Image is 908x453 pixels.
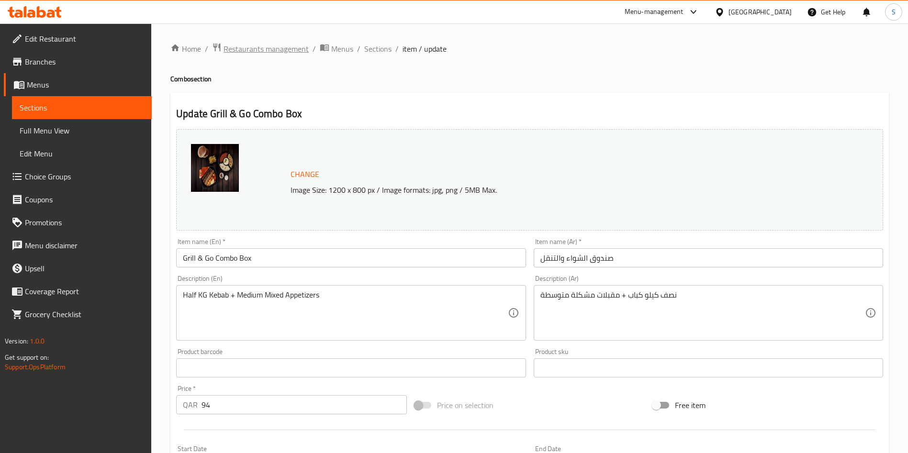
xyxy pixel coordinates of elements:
[170,43,889,55] nav: breadcrumb
[729,7,792,17] div: [GEOGRAPHIC_DATA]
[4,257,152,280] a: Upsell
[625,6,684,18] div: Menu-management
[675,399,706,411] span: Free item
[25,309,144,320] span: Grocery Checklist
[176,358,526,377] input: Please enter product barcode
[320,43,353,55] a: Menus
[4,211,152,234] a: Promotions
[25,171,144,182] span: Choice Groups
[4,165,152,188] a: Choice Groups
[12,119,152,142] a: Full Menu View
[395,43,399,55] li: /
[25,33,144,44] span: Edit Restaurant
[25,194,144,205] span: Coupons
[403,43,447,55] span: item / update
[205,43,208,55] li: /
[20,102,144,113] span: Sections
[5,335,28,347] span: Version:
[4,188,152,211] a: Coupons
[183,399,198,410] p: QAR
[20,125,144,136] span: Full Menu View
[202,395,407,414] input: Please enter price
[170,74,889,84] h4: Combo section
[5,351,49,364] span: Get support on:
[4,50,152,73] a: Branches
[212,43,309,55] a: Restaurants management
[534,358,883,377] input: Please enter product sku
[291,167,319,181] span: Change
[25,286,144,297] span: Coverage Report
[25,217,144,228] span: Promotions
[224,43,309,55] span: Restaurants management
[25,263,144,274] span: Upsell
[534,248,883,267] input: Enter name Ar
[12,96,152,119] a: Sections
[892,7,896,17] span: S
[331,43,353,55] span: Menus
[170,43,201,55] a: Home
[25,240,144,251] span: Menu disclaimer
[176,248,526,267] input: Enter name En
[313,43,316,55] li: /
[176,107,883,121] h2: Update Grill & Go Combo Box
[437,399,493,411] span: Price on selection
[4,303,152,326] a: Grocery Checklist
[27,79,144,90] span: Menus
[25,56,144,67] span: Branches
[287,165,323,184] button: Change
[4,234,152,257] a: Menu disclaimer
[4,73,152,96] a: Menus
[30,335,45,347] span: 1.0.0
[364,43,392,55] a: Sections
[12,142,152,165] a: Edit Menu
[357,43,360,55] li: /
[183,290,507,336] textarea: Half KG Kebab + Medium Mixed Appetizers
[20,148,144,159] span: Edit Menu
[4,280,152,303] a: Coverage Report
[191,144,239,192] img: talabat638959529352455054.jpg
[540,290,865,336] textarea: نصف كيلو كباب + مقبلات مشكلة متوسطة
[287,184,795,196] p: Image Size: 1200 x 800 px / Image formats: jpg, png / 5MB Max.
[5,361,66,373] a: Support.OpsPlatform
[4,27,152,50] a: Edit Restaurant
